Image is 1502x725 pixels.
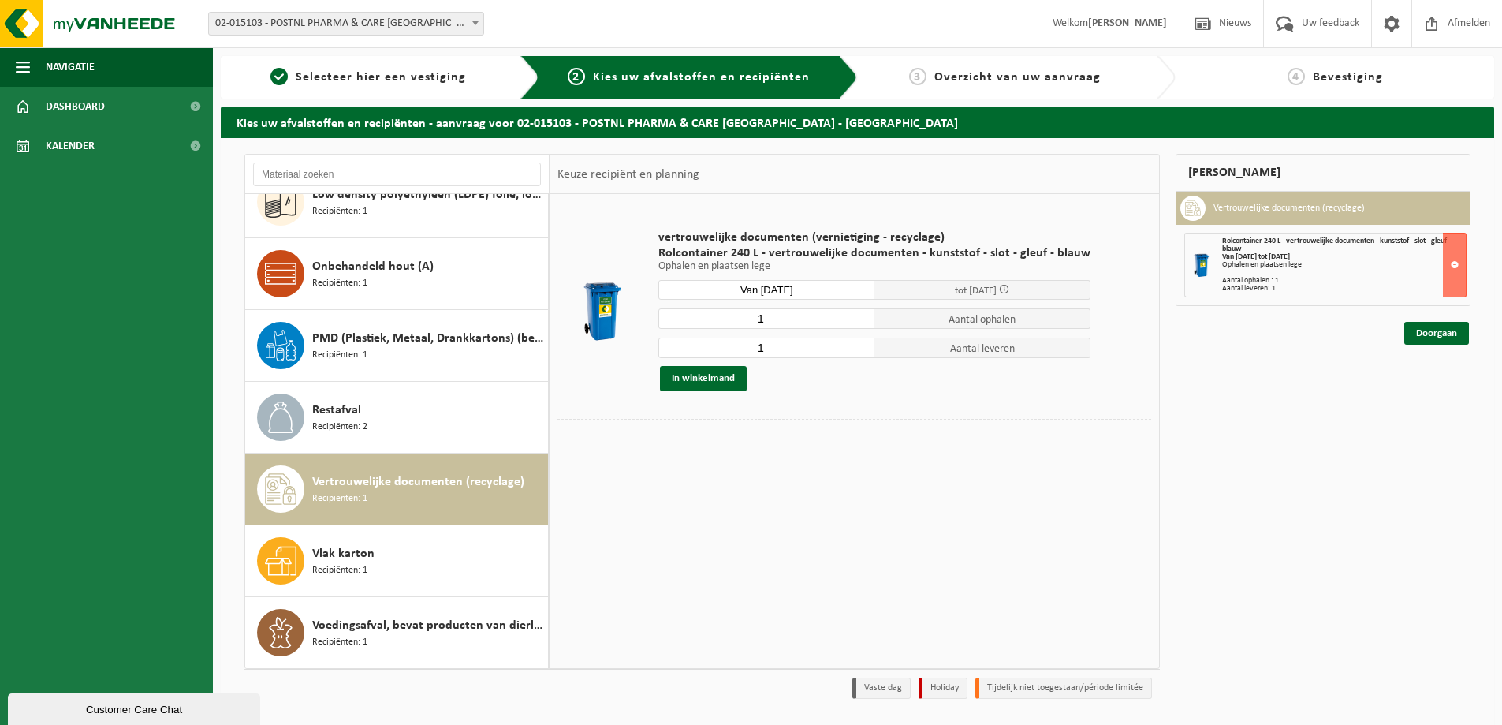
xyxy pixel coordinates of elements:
span: Recipiënten: 1 [312,276,367,291]
button: Vlak karton Recipiënten: 1 [245,525,549,597]
input: Selecteer datum [658,280,874,300]
iframe: chat widget [8,690,263,725]
span: 02-015103 - POSTNL PHARMA & CARE BELGIUM - TURNHOUT [208,12,484,36]
span: Recipiënten: 2 [312,420,367,435]
span: Overzicht van uw aanvraag [934,71,1101,84]
span: Aantal leveren [874,338,1090,358]
h3: Vertrouwelijke documenten (recyclage) [1213,196,1365,221]
div: Aantal leveren: 1 [1222,285,1466,293]
span: vertrouwelijke documenten (vernietiging - recyclage) [658,230,1090,245]
span: Recipiënten: 1 [312,635,367,650]
span: 02-015103 - POSTNL PHARMA & CARE BELGIUM - TURNHOUT [209,13,483,35]
span: Bevestiging [1313,71,1383,84]
button: Voedingsafval, bevat producten van dierlijke oorsprong, onverpakt, categorie 3 Recipiënten: 1 [245,597,549,668]
span: Low density polyethyleen (LDPE) folie, los, naturel [312,185,544,204]
a: 1Selecteer hier een vestiging [229,68,508,87]
span: Kies uw afvalstoffen en recipiënten [593,71,810,84]
span: Dashboard [46,87,105,126]
span: Voedingsafval, bevat producten van dierlijke oorsprong, onverpakt, categorie 3 [312,616,544,635]
span: Rolcontainer 240 L - vertrouwelijke documenten - kunststof - slot - gleuf - blauw [658,245,1090,261]
span: 4 [1288,68,1305,85]
span: 2 [568,68,585,85]
span: 1 [270,68,288,85]
button: Restafval Recipiënten: 2 [245,382,549,454]
span: Kalender [46,126,95,166]
button: Low density polyethyleen (LDPE) folie, los, naturel Recipiënten: 1 [245,166,549,238]
div: Keuze recipiënt en planning [550,155,707,194]
span: Selecteer hier een vestiging [296,71,466,84]
span: Rolcontainer 240 L - vertrouwelijke documenten - kunststof - slot - gleuf - blauw [1222,237,1451,253]
span: Recipiënten: 1 [312,563,367,578]
button: Vertrouwelijke documenten (recyclage) Recipiënten: 1 [245,454,549,525]
span: Navigatie [46,47,95,87]
li: Vaste dag [852,678,911,699]
button: Onbehandeld hout (A) Recipiënten: 1 [245,238,549,310]
span: tot [DATE] [955,286,997,296]
li: Tijdelijk niet toegestaan/période limitée [975,678,1152,699]
input: Materiaal zoeken [253,163,541,186]
button: In winkelmand [660,366,747,391]
span: 3 [909,68,926,85]
span: Recipiënten: 1 [312,348,367,363]
div: [PERSON_NAME] [1176,154,1470,192]
span: Onbehandeld hout (A) [312,257,434,276]
div: Ophalen en plaatsen lege [1222,261,1466,269]
span: Vertrouwelijke documenten (recyclage) [312,473,524,491]
button: PMD (Plastiek, Metaal, Drankkartons) (bedrijven) Recipiënten: 1 [245,310,549,382]
span: Recipiënten: 1 [312,204,367,219]
a: Doorgaan [1404,322,1469,345]
h2: Kies uw afvalstoffen en recipiënten - aanvraag voor 02-015103 - POSTNL PHARMA & CARE [GEOGRAPHIC_... [221,107,1494,137]
li: Holiday [919,678,967,699]
span: Restafval [312,401,361,420]
span: Vlak karton [312,544,375,563]
span: Recipiënten: 1 [312,491,367,506]
span: PMD (Plastiek, Metaal, Drankkartons) (bedrijven) [312,329,544,348]
strong: [PERSON_NAME] [1088,17,1167,29]
p: Ophalen en plaatsen lege [658,261,1090,272]
strong: Van [DATE] tot [DATE] [1222,252,1290,261]
span: Aantal ophalen [874,308,1090,329]
div: Aantal ophalen : 1 [1222,277,1466,285]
